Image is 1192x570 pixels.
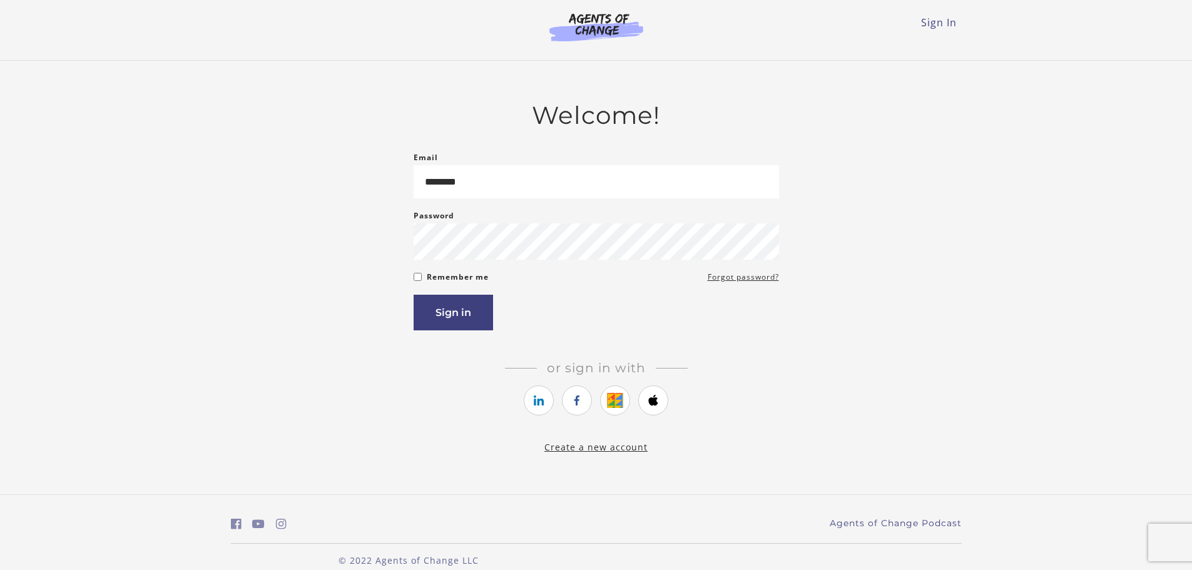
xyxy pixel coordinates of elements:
[544,441,648,453] a: Create a new account
[276,515,287,533] a: https://www.instagram.com/agentsofchangeprep/ (Open in a new window)
[708,270,779,285] a: Forgot password?
[537,360,656,375] span: Or sign in with
[921,16,957,29] a: Sign In
[276,518,287,530] i: https://www.instagram.com/agentsofchangeprep/ (Open in a new window)
[231,554,586,567] p: © 2022 Agents of Change LLC
[414,150,438,165] label: Email
[414,208,454,223] label: Password
[231,515,242,533] a: https://www.facebook.com/groups/aswbtestprep (Open in a new window)
[536,13,656,41] img: Agents of Change Logo
[638,385,668,415] a: https://courses.thinkific.com/users/auth/apple?ss%5Breferral%5D=&ss%5Buser_return_to%5D=&ss%5Bvis...
[231,518,242,530] i: https://www.facebook.com/groups/aswbtestprep (Open in a new window)
[414,295,493,330] button: Sign in
[252,515,265,533] a: https://www.youtube.com/c/AgentsofChangeTestPrepbyMeaganMitchell (Open in a new window)
[524,385,554,415] a: https://courses.thinkific.com/users/auth/linkedin?ss%5Breferral%5D=&ss%5Buser_return_to%5D=&ss%5B...
[562,385,592,415] a: https://courses.thinkific.com/users/auth/facebook?ss%5Breferral%5D=&ss%5Buser_return_to%5D=&ss%5B...
[830,517,962,530] a: Agents of Change Podcast
[600,385,630,415] a: https://courses.thinkific.com/users/auth/google?ss%5Breferral%5D=&ss%5Buser_return_to%5D=&ss%5Bvi...
[252,518,265,530] i: https://www.youtube.com/c/AgentsofChangeTestPrepbyMeaganMitchell (Open in a new window)
[427,270,489,285] label: Remember me
[414,101,779,130] h2: Welcome!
